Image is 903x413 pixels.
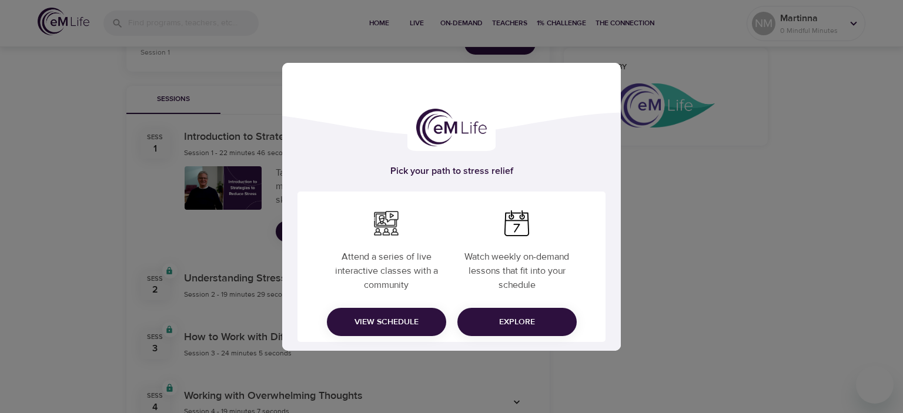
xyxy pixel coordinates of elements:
img: webimar.png [373,210,399,236]
h5: Pick your path to stress relief [297,165,606,177]
p: Watch weekly on-demand lessons that fit into your schedule [454,240,580,296]
p: Attend a series of live interactive classes with a community [323,240,449,296]
img: week.png [504,210,530,236]
span: Explore [467,315,567,330]
button: View Schedule [327,308,446,336]
button: Explore [457,308,577,336]
span: View Schedule [336,315,437,330]
img: logo [416,109,487,146]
